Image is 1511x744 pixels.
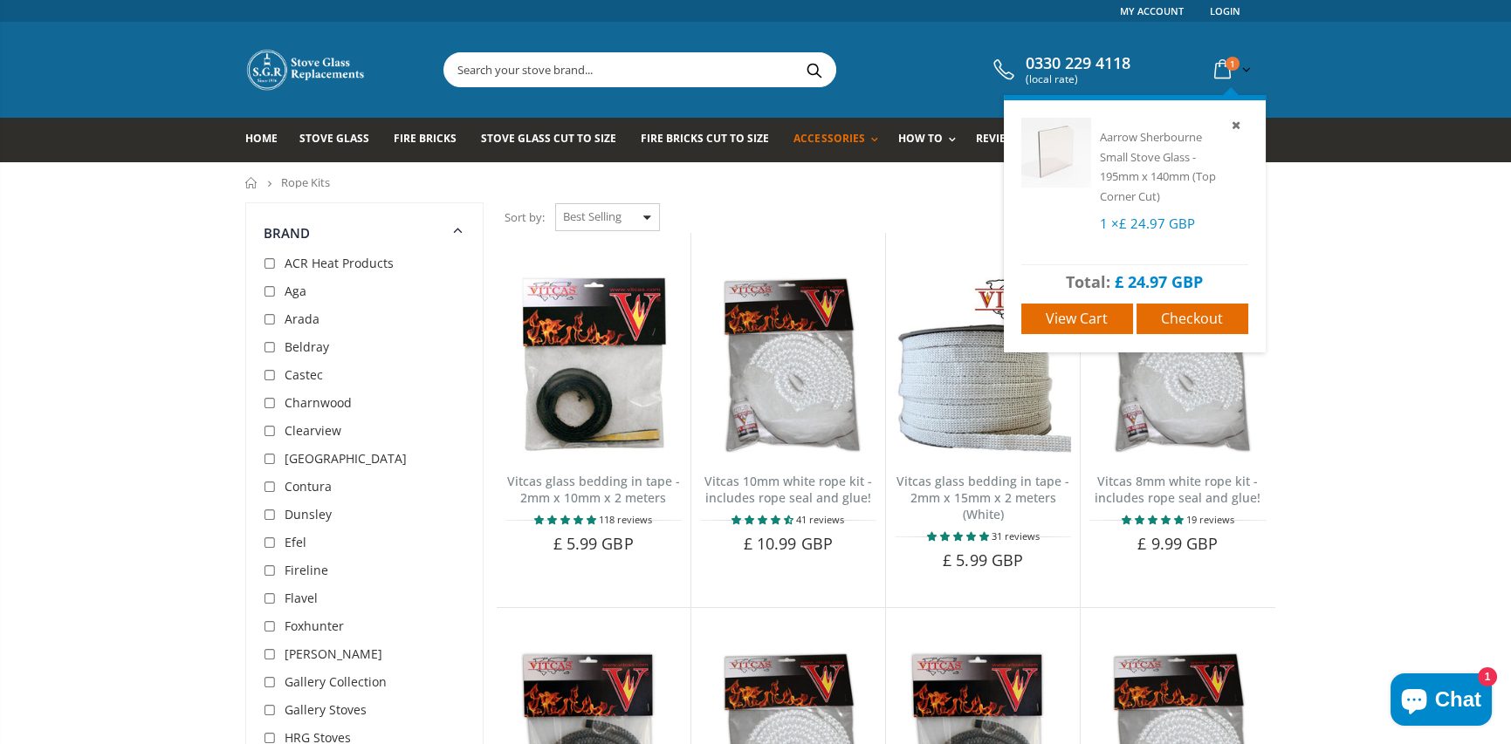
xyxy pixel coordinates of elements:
[285,422,341,439] span: Clearview
[281,174,330,190] span: Rope Kits
[1021,304,1133,334] a: View cart
[1207,52,1254,86] a: 1
[285,255,394,271] span: ACR Heat Products
[285,618,344,634] span: Foxhunter
[898,118,965,162] a: How To
[1228,115,1248,135] a: Remove item
[1385,673,1497,730] inbox-online-store-chat: Shopify online store chat
[1119,215,1195,232] span: £ 24.97 GBP
[285,394,352,411] span: Charnwood
[285,506,332,522] span: Dunsley
[943,549,1023,570] span: £ 5.99 GBP
[245,48,367,92] img: Stove Glass Replacement
[992,529,1040,543] span: 31 reviews
[641,118,782,162] a: Fire Bricks Cut To Size
[264,224,311,242] span: Brand
[285,645,382,662] span: [PERSON_NAME]
[927,529,992,543] span: 4.90 stars
[744,533,833,554] span: £ 10.99 GBP
[895,276,1071,453] img: Vitcas stove glass bedding in tape
[285,338,329,355] span: Beldray
[1115,271,1203,292] span: £ 24.97 GBP
[1066,271,1110,292] span: Total:
[700,276,876,453] img: Vitcas white rope, glue and gloves kit 10mm
[794,53,834,86] button: Search
[793,131,864,146] span: Accessories
[245,177,258,188] a: Home
[898,131,943,146] span: How To
[976,131,1022,146] span: Reviews
[394,118,470,162] a: Fire Bricks
[285,311,319,327] span: Arada
[1046,309,1108,328] span: View cart
[285,366,323,383] span: Castec
[731,513,796,526] span: 4.66 stars
[1186,513,1234,526] span: 19 reviews
[896,473,1069,522] a: Vitcas glass bedding in tape - 2mm x 15mm x 2 meters (White)
[1226,57,1240,71] span: 1
[1100,215,1195,232] span: 1 ×
[1026,54,1130,73] span: 0330 229 4118
[285,478,332,495] span: Contura
[505,202,545,233] span: Sort by:
[1122,513,1186,526] span: 4.89 stars
[1089,276,1266,453] img: Vitcas white rope, glue and gloves kit 8mm
[1095,473,1260,506] a: Vitcas 8mm white rope kit - includes rope seal and glue!
[976,118,1035,162] a: Reviews
[796,513,844,526] span: 41 reviews
[285,701,367,718] span: Gallery Stoves
[299,131,369,146] span: Stove Glass
[507,473,680,506] a: Vitcas glass bedding in tape - 2mm x 10mm x 2 meters
[245,118,291,162] a: Home
[285,450,407,467] span: [GEOGRAPHIC_DATA]
[1161,309,1223,328] span: Checkout
[534,513,599,526] span: 4.85 stars
[1021,118,1091,188] img: Aarrow Sherbourne Small Stove Glass - 195mm x 140mm (Top Corner Cut)
[1137,533,1218,554] span: £ 9.99 GBP
[989,54,1130,85] a: 0330 229 4118 (local rate)
[481,118,629,162] a: Stove Glass Cut To Size
[394,131,457,146] span: Fire Bricks
[285,673,387,690] span: Gallery Collection
[245,131,278,146] span: Home
[285,283,306,299] span: Aga
[444,53,1031,86] input: Search your stove brand...
[285,590,318,606] span: Flavel
[505,276,682,453] img: Vitcas stove glass bedding in tape
[599,513,652,526] span: 118 reviews
[641,131,769,146] span: Fire Bricks Cut To Size
[1137,304,1248,334] a: Checkout
[285,534,306,550] span: Efel
[793,118,886,162] a: Accessories
[285,562,328,578] span: Fireline
[553,533,634,554] span: £ 5.99 GBP
[299,118,382,162] a: Stove Glass
[704,473,872,506] a: Vitcas 10mm white rope kit - includes rope seal and glue!
[481,131,616,146] span: Stove Glass Cut To Size
[1100,129,1216,204] a: Aarrow Sherbourne Small Stove Glass - 195mm x 140mm (Top Corner Cut)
